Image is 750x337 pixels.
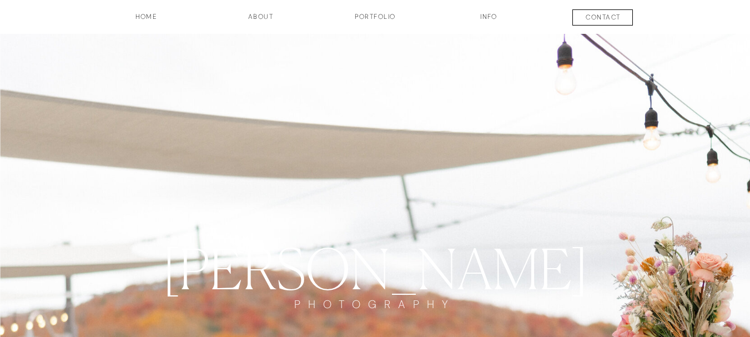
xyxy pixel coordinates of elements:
a: [PERSON_NAME] [119,236,632,298]
a: about [233,12,289,31]
a: Portfolio [334,12,416,31]
a: PHOTOGRAPHY [281,298,470,331]
a: INFO [461,12,517,31]
a: HOME [105,12,188,31]
a: contact [562,12,645,26]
